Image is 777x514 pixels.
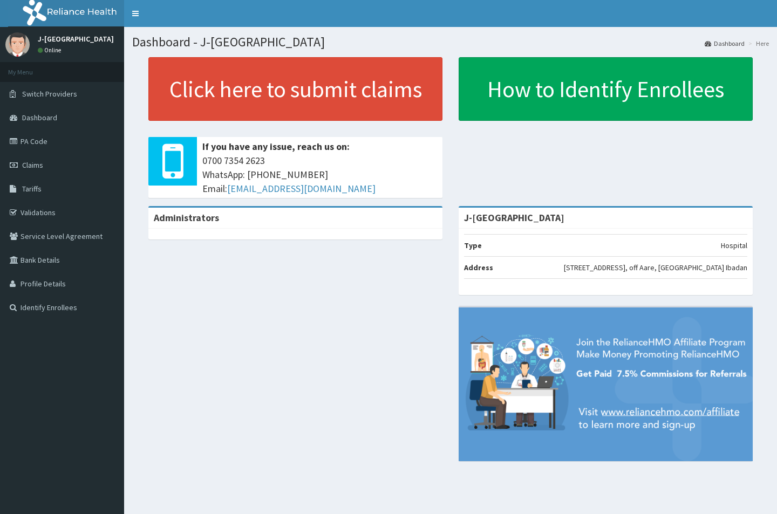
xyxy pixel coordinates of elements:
[5,32,30,57] img: User Image
[154,211,219,224] b: Administrators
[464,241,482,250] b: Type
[38,35,114,43] p: J-[GEOGRAPHIC_DATA]
[132,35,769,49] h1: Dashboard - J-[GEOGRAPHIC_DATA]
[227,182,376,195] a: [EMAIL_ADDRESS][DOMAIN_NAME]
[459,57,753,121] a: How to Identify Enrollees
[459,307,753,461] img: provider-team-banner.png
[22,113,57,122] span: Dashboard
[148,57,442,121] a: Click here to submit claims
[721,240,747,251] p: Hospital
[746,39,769,48] li: Here
[464,263,493,272] b: Address
[22,89,77,99] span: Switch Providers
[202,154,437,195] span: 0700 7354 2623 WhatsApp: [PHONE_NUMBER] Email:
[464,211,564,224] strong: J-[GEOGRAPHIC_DATA]
[564,262,747,273] p: [STREET_ADDRESS], off Aare, [GEOGRAPHIC_DATA] Ibadan
[22,160,43,170] span: Claims
[202,140,350,153] b: If you have any issue, reach us on:
[705,39,745,48] a: Dashboard
[22,184,42,194] span: Tariffs
[38,46,64,54] a: Online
